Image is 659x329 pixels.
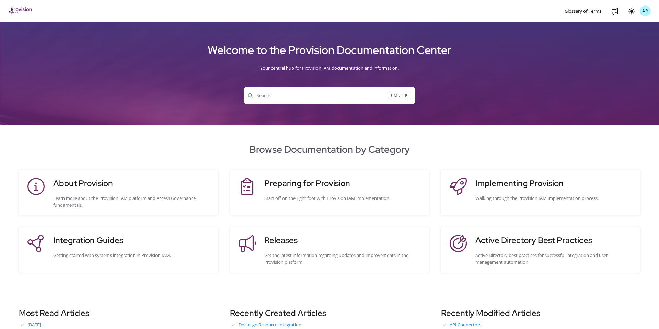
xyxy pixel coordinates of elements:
h3: Recently Modified Articles [441,307,640,319]
a: Implementing ProvisionWalking through the Provision IAM implementation process. [448,177,633,208]
a: Whats new [610,5,621,16]
div: Walking through the Provision IAM implementation process. [475,195,633,202]
span: Glossary of Terms [565,8,601,14]
h3: About Provision [53,177,211,190]
img: brand logo [8,7,33,15]
button: AR [640,5,651,16]
button: Theme options [626,5,637,16]
span: CMD + K [388,91,411,100]
a: Active Directory Best PracticesActive Directory best practices for successful integration and use... [448,234,633,265]
h3: Recently Created Articles [230,307,429,319]
button: SearchCMD + K [244,87,415,104]
h3: Preparing for Provision [264,177,422,190]
div: Learn more about the Provision IAM platform and Access Governance fundamentals. [53,195,211,208]
span: AR [642,8,648,14]
h3: Implementing Provision [475,177,633,190]
div: Active Directory best practices for successful integration and user management automation. [475,252,633,265]
a: ReleasesGet the latest information regarding updates and improvements in the Provision platform. [237,234,422,265]
a: About ProvisionLearn more about the Provision IAM platform and Access Governance fundamentals. [26,177,211,208]
a: Preparing for ProvisionStart off on the right foot with Provision IAM implementation. [237,177,422,208]
div: Get the latest information regarding updates and improvements in the Provision platform. [264,252,422,265]
h2: Browse Documentation by Category [8,142,651,157]
h3: Releases [264,234,422,247]
div: Your central hub for Provision IAM documentation and information. [8,59,651,77]
h1: Welcome to the Provision Documentation Center [8,41,651,59]
div: Start off on the right foot with Provision IAM implementation. [264,195,422,202]
h3: Active Directory Best Practices [475,234,633,247]
a: Project logo [8,7,33,15]
div: Getting started with systems integration in Provision IAM. [53,252,211,259]
h3: Integration Guides [53,234,211,247]
h3: Most Read Articles [19,307,218,319]
span: Search [248,92,388,99]
a: Integration GuidesGetting started with systems integration in Provision IAM. [26,234,211,265]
